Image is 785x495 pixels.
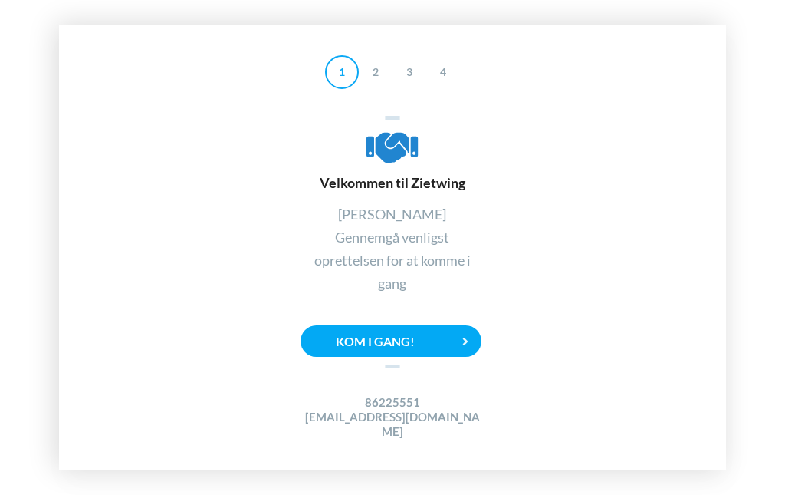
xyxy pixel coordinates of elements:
[301,203,484,295] div: [PERSON_NAME] Gennemgå venligst oprettelsen for at komme i gang
[325,55,359,89] div: 1
[301,127,484,192] div: Velkommen til Zietwing
[301,325,481,357] div: Kom i gang!
[359,55,392,89] div: 2
[426,55,460,89] div: 4
[301,395,484,410] h4: 86225551
[301,410,484,440] h4: [EMAIL_ADDRESS][DOMAIN_NAME]
[392,55,426,89] div: 3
